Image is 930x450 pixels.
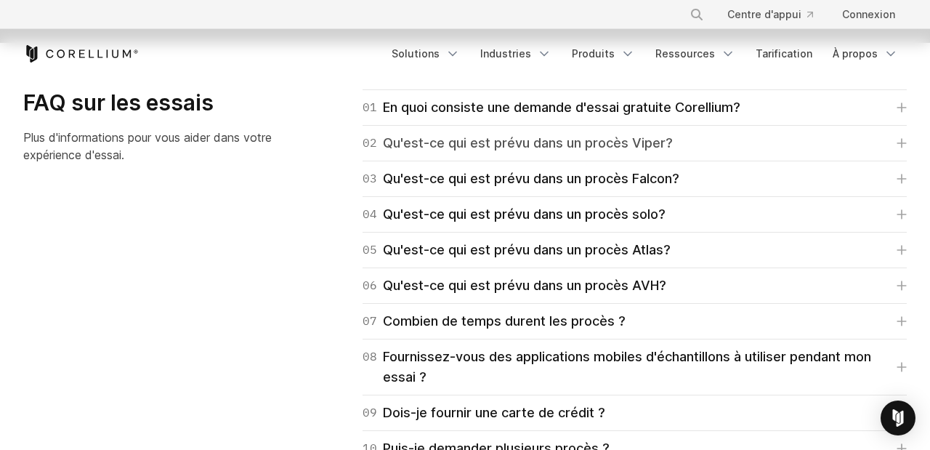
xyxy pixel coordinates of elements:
a: 02Qu'est-ce qui est prévu dans un procès Viper? [363,133,907,153]
a: Solutions [383,41,469,67]
span: 09 [363,403,377,423]
span: 05 [363,240,377,260]
div: Menu de navigation [672,1,907,28]
a: À propos [824,41,907,67]
div: Qu'est-ce qui est prévu dans un procès Atlas? [363,240,671,260]
div: En quoi consiste une demande d'essai gratuite Corellium? [363,97,740,118]
a: 01En quoi consiste une demande d'essai gratuite Corellium? [363,97,907,118]
a: Ressources [647,41,744,67]
h3: FAQ sur les essais [23,89,278,117]
a: 08Fournissez-vous des applications mobiles d'échantillons à utiliser pendant mon essai ? [363,347,907,387]
a: Produits [563,41,644,67]
div: Fournissez-vous des applications mobiles d'échantillons à utiliser pendant mon essai ? [363,347,897,387]
span: 02 [363,133,377,153]
p: Plus d'informations pour vous aider dans votre expérience d'essai. [23,129,278,164]
div: Menu de navigation [383,41,907,67]
span: 03 [363,169,377,189]
a: Maison du corellium [23,45,139,63]
a: Centre d'appui [716,1,825,28]
div: Combien de temps durent les procès ? [363,311,626,332]
a: Industries [472,41,560,67]
a: 09Dois-je fournir une carte de crédit ? [363,403,907,423]
div: Qu'est-ce qui est prévu dans un procès Viper? [363,133,673,153]
button: Recherche [684,1,710,28]
span: 04 [363,204,377,225]
a: 07Combien de temps durent les procès ? [363,311,907,332]
span: 06 [363,276,377,296]
div: Messager d'interphone ouvert [881,401,915,435]
div: Qu'est-ce qui est prévu dans un procès AVH? [363,276,666,296]
span: 08 [363,347,377,387]
a: 06Qu'est-ce qui est prévu dans un procès AVH? [363,276,907,296]
div: Dois-je fournir une carte de crédit ? [363,403,605,423]
a: 04Qu'est-ce qui est prévu dans un procès solo? [363,204,907,225]
a: Tarification [747,41,821,67]
div: Qu'est-ce qui est prévu dans un procès solo? [363,204,666,225]
span: 07 [363,311,377,332]
div: Qu'est-ce qui est prévu dans un procès Falcon? [363,169,679,189]
a: Connexion [830,1,907,28]
a: 03Qu'est-ce qui est prévu dans un procès Falcon? [363,169,907,189]
span: 01 [363,97,377,118]
a: 05Qu'est-ce qui est prévu dans un procès Atlas? [363,240,907,260]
